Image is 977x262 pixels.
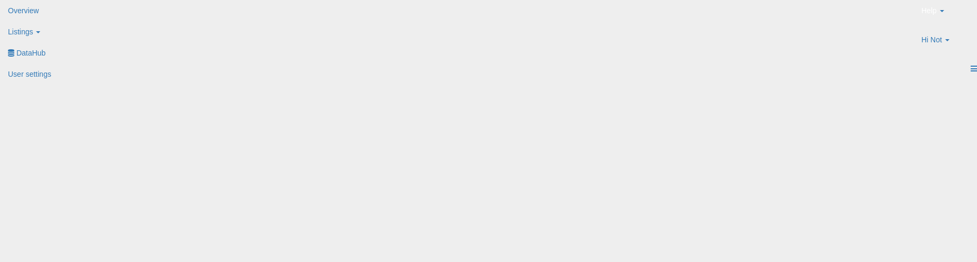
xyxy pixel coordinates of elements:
a: Hi Not [913,29,977,58]
span: Help [921,5,937,16]
span: Listings [8,28,33,36]
span: Hi Not [921,34,942,45]
span: DataHub [16,49,46,57]
span: Overview [8,6,39,15]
